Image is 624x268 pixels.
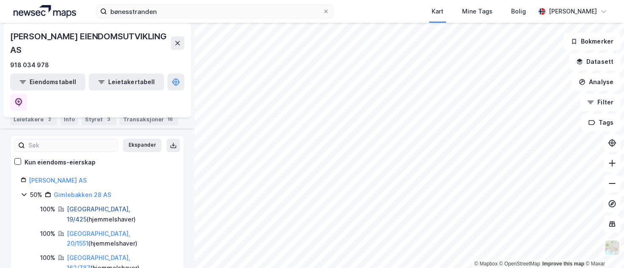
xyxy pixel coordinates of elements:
[40,204,55,214] div: 100%
[499,261,540,267] a: OpenStreetMap
[10,60,49,70] div: 918 034 978
[511,6,526,16] div: Bolig
[107,5,323,18] input: Søk på adresse, matrikkel, gårdeiere, leietakere eller personer
[542,261,584,267] a: Improve this map
[45,115,54,123] div: 2
[40,253,55,263] div: 100%
[104,115,113,123] div: 3
[10,30,171,57] div: [PERSON_NAME] EIENDOMSUTVIKLING AS
[474,261,498,267] a: Mapbox
[10,113,57,125] div: Leietakere
[166,115,175,123] div: 16
[582,227,624,268] iframe: Chat Widget
[40,229,55,239] div: 100%
[120,113,178,125] div: Transaksjoner
[82,113,116,125] div: Styret
[580,94,621,111] button: Filter
[581,114,621,131] button: Tags
[30,190,42,200] div: 50%
[564,33,621,50] button: Bokmerker
[67,230,130,247] a: [GEOGRAPHIC_DATA], 20/1551
[582,227,624,268] div: Kontrollprogram for chat
[549,6,597,16] div: [PERSON_NAME]
[89,74,164,90] button: Leietakertabell
[67,204,174,224] div: ( hjemmelshaver )
[25,157,96,167] div: Kun eiendoms-eierskap
[25,139,118,152] input: Søk
[29,177,87,184] a: [PERSON_NAME] AS
[569,53,621,70] button: Datasett
[123,139,161,152] button: Ekspander
[14,5,76,18] img: logo.a4113a55bc3d86da70a041830d287a7e.svg
[60,113,78,125] div: Info
[572,74,621,90] button: Analyse
[67,229,174,249] div: ( hjemmelshaver )
[54,191,111,198] a: Gimlebakken 28 AS
[67,205,130,223] a: [GEOGRAPHIC_DATA], 19/425
[432,6,443,16] div: Kart
[462,6,493,16] div: Mine Tags
[10,74,85,90] button: Eiendomstabell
